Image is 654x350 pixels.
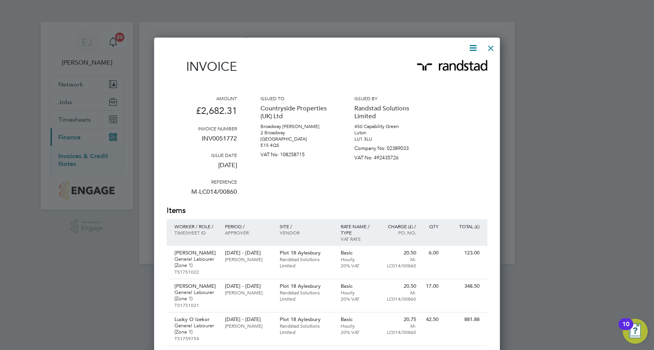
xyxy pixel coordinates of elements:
[225,250,271,256] p: [DATE] - [DATE]
[354,142,425,152] p: Company No: 02389033
[341,236,375,242] p: VAT rate
[167,132,237,152] p: INV0051772
[167,101,237,125] p: £2,682.31
[225,289,271,296] p: [PERSON_NAME]
[382,289,416,302] p: M-LC014/00860
[424,250,438,256] p: 6.00
[225,283,271,289] p: [DATE] - [DATE]
[174,316,217,323] p: Lucky O Izekor
[623,319,648,344] button: Open Resource Center, 10 new notifications
[167,158,237,179] p: [DATE]
[341,289,375,296] p: Hourly
[261,123,331,130] p: Broadway [PERSON_NAME]
[341,250,375,256] p: Basic
[382,316,416,323] p: 20.75
[341,223,375,236] p: Rate name / type
[174,269,217,275] p: TS1751022
[261,95,331,101] h3: Issued to
[341,316,375,323] p: Basic
[280,229,333,236] p: Vendor
[280,223,333,229] p: Site /
[167,125,237,132] h3: Invoice number
[280,323,333,335] p: Randstad Solutions Limited
[354,130,425,136] p: Luton
[280,250,333,256] p: Plot 18 Aylesbury
[167,95,237,101] h3: Amount
[174,256,217,269] p: General Labourer (Zone 1)
[341,329,375,335] p: 20% VAT
[167,179,237,185] h3: Reference
[417,60,487,71] img: randstad-logo-remittance.png
[622,324,629,334] div: 10
[354,136,425,142] p: LU1 3LU
[382,256,416,269] p: M-LC014/00860
[382,283,416,289] p: 20.50
[280,316,333,323] p: Plot 18 Aylesbury
[174,283,217,289] p: [PERSON_NAME]
[424,316,438,323] p: 42.50
[174,223,217,229] p: Worker / Role /
[225,223,271,229] p: Period /
[225,256,271,262] p: [PERSON_NAME]
[280,289,333,302] p: Randstad Solutions Limited
[261,101,331,123] p: Countryside Properties (UK) Ltd
[341,256,375,262] p: Hourly
[167,152,237,158] h3: Issue date
[174,250,217,256] p: [PERSON_NAME]
[354,152,425,161] p: VAT No: 492435726
[446,316,480,323] p: 881.88
[174,229,217,236] p: Timesheet ID
[446,283,480,289] p: 348.50
[225,229,271,236] p: Approver
[280,283,333,289] p: Plot 18 Aylesbury
[261,136,331,142] p: [GEOGRAPHIC_DATA]
[174,302,217,308] p: TS1751021
[382,250,416,256] p: 20.50
[382,323,416,335] p: M-LC014/00860
[225,316,271,323] p: [DATE] - [DATE]
[446,250,480,256] p: 123.00
[280,256,333,269] p: Randstad Solutions Limited
[225,323,271,329] p: [PERSON_NAME]
[354,95,425,101] h3: Issued by
[341,262,375,269] p: 20% VAT
[424,283,438,289] p: 17.00
[167,185,237,205] p: M-LC014/00860
[382,229,416,236] p: Po. No.
[341,283,375,289] p: Basic
[341,296,375,302] p: 20% VAT
[174,289,217,302] p: General Labourer (Zone 1)
[382,223,416,229] p: Charge (£) /
[424,223,438,229] p: QTY
[167,205,487,216] h2: Items
[354,101,425,123] p: Randstad Solutions Limited
[354,123,425,130] p: 450 Capability Green
[341,323,375,329] p: Hourly
[174,323,217,335] p: General Labourer (Zone 1)
[261,130,331,136] p: 2 Broadway
[446,223,480,229] p: Total (£)
[174,335,217,341] p: TS1759754
[167,59,237,74] h1: Invoice
[261,142,331,148] p: E15 4QS
[261,148,331,158] p: VAT No: 108258715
